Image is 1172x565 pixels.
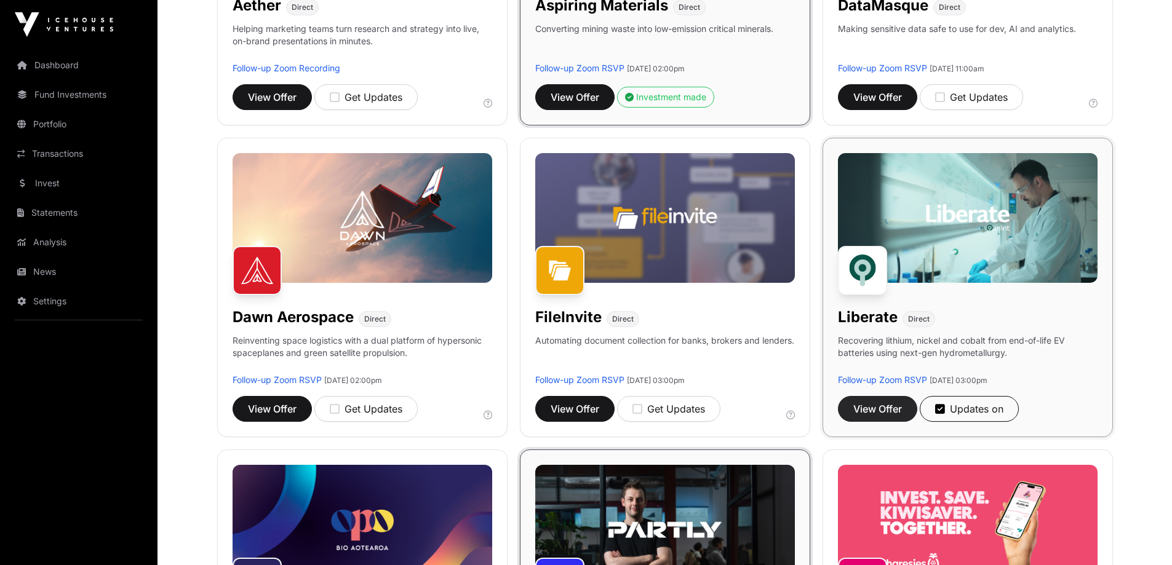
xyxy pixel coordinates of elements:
[10,258,148,285] a: News
[930,376,987,385] span: [DATE] 03:00pm
[314,396,418,422] button: Get Updates
[838,63,927,73] a: Follow-up Zoom RSVP
[1110,506,1172,565] iframe: Chat Widget
[853,401,902,416] span: View Offer
[535,84,615,110] button: View Offer
[233,84,312,110] button: View Offer
[838,153,1098,283] img: Liberate-Banner.jpg
[838,374,927,385] a: Follow-up Zoom RSVP
[908,314,930,324] span: Direct
[10,111,148,138] a: Portfolio
[939,2,960,12] span: Direct
[324,376,382,385] span: [DATE] 02:00pm
[838,84,917,110] button: View Offer
[617,87,714,108] button: Investment made
[632,401,705,416] div: Get Updates
[935,401,1003,416] div: Updates on
[838,334,1098,374] p: Recovering lithium, nickel and cobalt from end-of-life EV batteries using next-gen hydrometallurgy.
[535,307,602,327] h1: FileInvite
[10,140,148,167] a: Transactions
[233,153,492,283] img: Dawn-Banner.jpg
[535,246,584,295] img: FileInvite
[15,12,113,37] img: Icehouse Ventures Logo
[627,64,685,73] span: [DATE] 02:00pm
[838,307,898,327] h1: Liberate
[617,396,720,422] button: Get Updates
[233,396,312,422] button: View Offer
[935,90,1008,105] div: Get Updates
[551,401,599,416] span: View Offer
[10,288,148,315] a: Settings
[248,90,297,105] span: View Offer
[330,90,402,105] div: Get Updates
[10,170,148,197] a: Invest
[535,63,624,73] a: Follow-up Zoom RSVP
[10,52,148,79] a: Dashboard
[838,23,1076,62] p: Making sensitive data safe to use for dev, AI and analytics.
[535,153,795,283] img: File-Invite-Banner.jpg
[535,334,794,374] p: Automating document collection for banks, brokers and lenders.
[233,334,492,374] p: Reinventing space logistics with a dual platform of hypersonic spaceplanes and green satellite pr...
[292,2,313,12] span: Direct
[248,401,297,416] span: View Offer
[612,314,634,324] span: Direct
[233,63,340,73] a: Follow-up Zoom Recording
[838,246,887,295] img: Liberate
[930,64,984,73] span: [DATE] 11:00am
[838,396,917,422] button: View Offer
[314,84,418,110] button: Get Updates
[920,84,1023,110] button: Get Updates
[364,314,386,324] span: Direct
[10,229,148,256] a: Analysis
[625,91,706,103] div: Investment made
[233,374,322,385] a: Follow-up Zoom RSVP
[535,374,624,385] a: Follow-up Zoom RSVP
[10,199,148,226] a: Statements
[535,23,773,62] p: Converting mining waste into low-emission critical minerals.
[330,401,402,416] div: Get Updates
[551,90,599,105] span: View Offer
[853,90,902,105] span: View Offer
[233,23,492,62] p: Helping marketing teams turn research and strategy into live, on-brand presentations in minutes.
[10,81,148,108] a: Fund Investments
[233,307,354,327] h1: Dawn Aerospace
[679,2,700,12] span: Direct
[627,376,685,385] span: [DATE] 03:00pm
[233,246,282,295] img: Dawn Aerospace
[535,396,615,422] button: View Offer
[920,396,1019,422] button: Updates on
